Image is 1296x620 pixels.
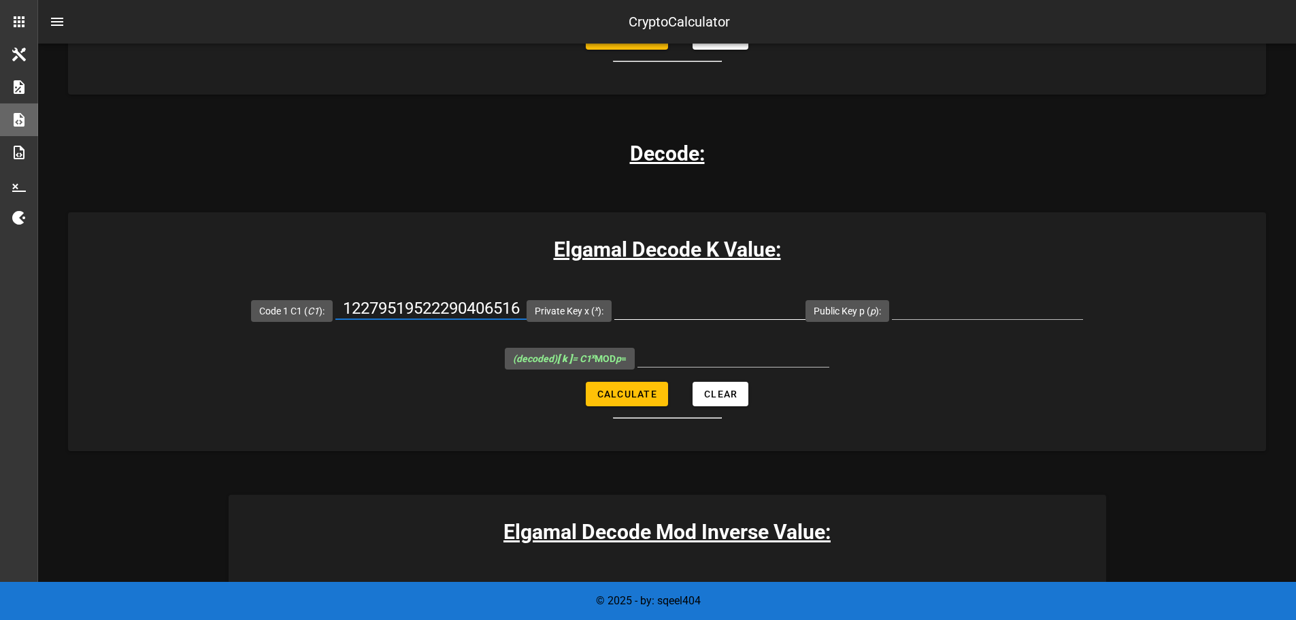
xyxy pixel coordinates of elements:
button: nav-menu-toggle [41,5,73,38]
span: © 2025 - by: sqeel404 [596,594,701,607]
h3: Elgamal Decode K Value: [68,234,1266,265]
i: C1 [308,306,319,316]
i: (decoded) = C1 [513,353,595,364]
b: [ k ] [557,353,572,364]
label: Private Key x ( ): [535,304,603,318]
button: Clear [693,382,748,406]
span: Calculate [597,389,657,399]
i: p [616,353,621,364]
h3: Elgamal Decode Mod Inverse Value: [229,517,1106,547]
span: MOD = [513,353,627,364]
h3: Decode: [630,138,705,169]
div: CryptoCalculator [629,12,730,32]
button: Calculate [586,382,668,406]
label: Code 1 C1 ( ): [259,304,325,318]
i: p [870,306,876,316]
span: Clear [703,389,737,399]
label: Public Key p ( ): [814,304,881,318]
sup: x [595,304,598,313]
sup: x [591,352,595,361]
